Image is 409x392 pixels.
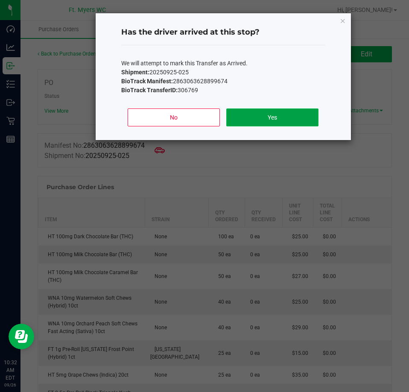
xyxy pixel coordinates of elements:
[226,108,318,126] button: Yes
[121,68,325,77] p: 20250925-025
[340,15,346,26] button: Close
[121,78,173,85] b: BioTrack Manifest:
[121,27,325,38] h4: Has the driver arrived at this stop?
[9,324,34,349] iframe: Resource center
[121,86,325,95] p: 306769
[128,108,219,126] button: No
[121,77,325,86] p: 2863063628899674
[121,69,149,76] b: Shipment:
[121,59,325,68] p: We will attempt to mark this Transfer as Arrived.
[121,87,178,94] b: BioTrack TransferID:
